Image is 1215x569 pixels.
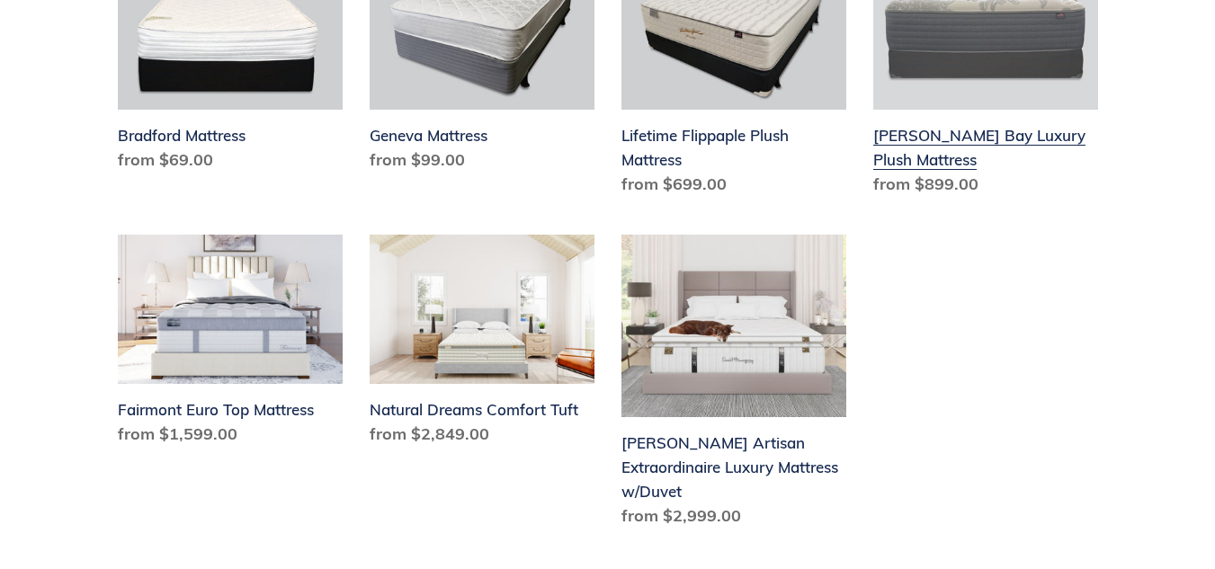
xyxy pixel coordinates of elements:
[370,235,594,454] a: Natural Dreams Comfort Tuft
[621,235,846,535] a: Hemingway Artisan Extraordinaire Luxury Mattress w/Duvet
[118,235,343,454] a: Fairmont Euro Top Mattress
